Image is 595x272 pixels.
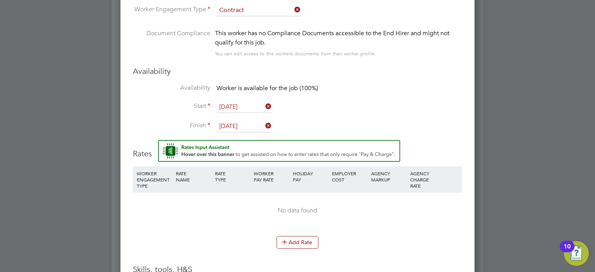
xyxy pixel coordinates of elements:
div: HOLIDAY PAY [291,166,330,186]
label: Worker Engagement Type [133,5,210,14]
h3: Rates [133,140,462,159]
input: Select one [217,5,301,16]
label: Availability [133,84,210,92]
div: WORKER PAY RATE [252,166,291,186]
h3: Availability [133,66,462,76]
div: WORKER ENGAGEMENT TYPE [135,166,174,193]
div: You can edit access to this worker’s documents from their worker profile. [215,49,376,58]
div: This worker has no Compliance Documents accessible to the End Hirer and might not qualify for thi... [215,29,462,47]
button: Add Rate [277,236,318,248]
div: RATE TYPE [213,166,252,186]
div: RATE NAME [174,166,213,186]
label: Document Compliance [133,29,210,57]
span: Worker is available for the job (100%) [217,84,318,92]
input: Select one [217,101,272,113]
input: Select one [217,121,272,132]
button: Rate Assistant [158,140,400,162]
div: AGENCY CHARGE RATE [408,166,434,193]
button: Open Resource Center, 10 new notifications [564,241,589,266]
label: Finish [133,121,210,130]
div: AGENCY MARKUP [369,166,408,186]
div: No data found [141,207,454,215]
label: Start [133,102,210,110]
div: 10 [564,246,571,257]
div: EMPLOYER COST [330,166,369,186]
